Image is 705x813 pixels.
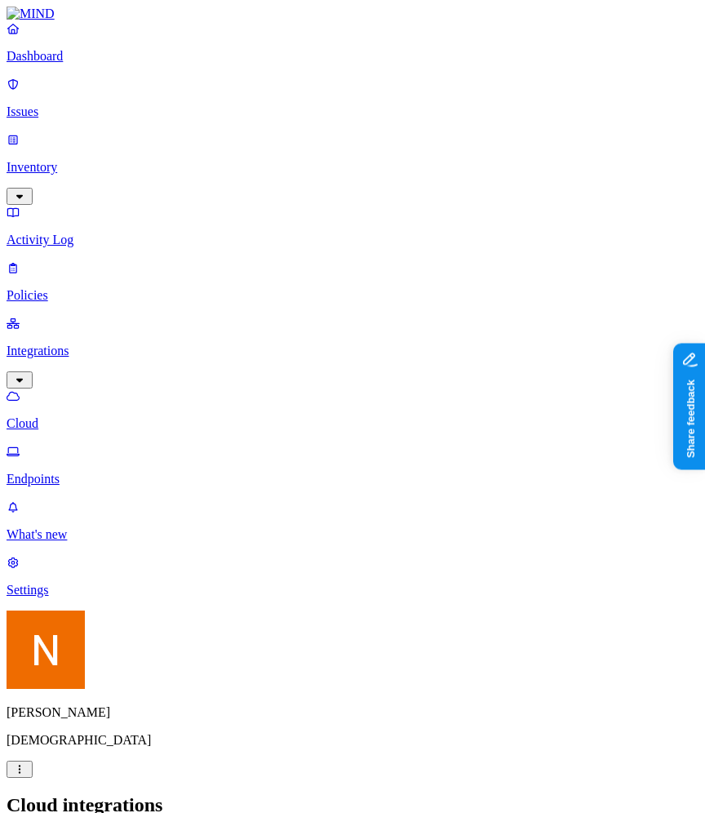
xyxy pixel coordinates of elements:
img: Nitai Mishary [7,611,85,689]
a: Integrations [7,316,698,386]
p: What's new [7,527,698,542]
a: Endpoints [7,444,698,486]
img: MIND [7,7,55,21]
a: Cloud [7,389,698,431]
a: Settings [7,555,698,598]
p: Endpoints [7,472,698,486]
p: Cloud [7,416,698,431]
p: [PERSON_NAME] [7,705,698,720]
p: Issues [7,104,698,119]
a: Inventory [7,132,698,202]
p: Inventory [7,160,698,175]
a: Activity Log [7,205,698,247]
p: Policies [7,288,698,303]
p: Settings [7,583,698,598]
a: What's new [7,500,698,542]
p: [DEMOGRAPHIC_DATA] [7,733,698,748]
p: Integrations [7,344,698,358]
a: Dashboard [7,21,698,64]
p: Activity Log [7,233,698,247]
a: MIND [7,7,698,21]
p: Dashboard [7,49,698,64]
a: Policies [7,260,698,303]
a: Issues [7,77,698,119]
